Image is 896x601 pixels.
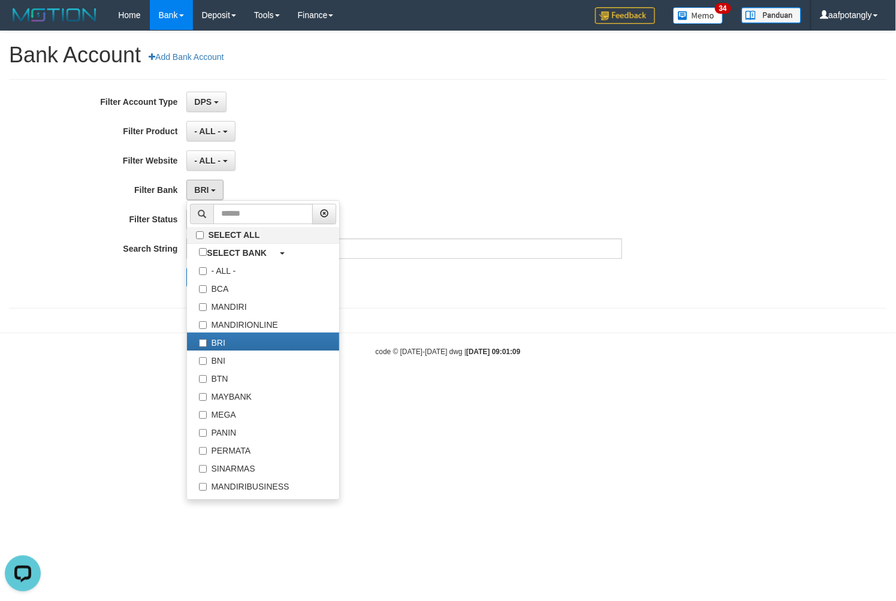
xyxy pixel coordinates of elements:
[186,121,235,141] button: - ALL -
[186,92,227,112] button: DPS
[187,297,339,315] label: MANDIRI
[199,429,207,437] input: PANIN
[187,458,339,476] label: SINARMAS
[187,440,339,458] label: PERMATA
[5,5,41,41] button: Open LiveChat chat widget
[199,393,207,401] input: MAYBANK
[187,351,339,369] label: BNI
[194,156,221,165] span: - ALL -
[466,348,520,356] strong: [DATE] 09:01:09
[199,375,207,383] input: BTN
[187,244,339,261] a: SELECT BANK
[199,465,207,473] input: SINARMAS
[187,227,339,243] label: SELECT ALL
[194,185,209,195] span: BRI
[187,404,339,422] label: MEGA
[199,321,207,329] input: MANDIRIONLINE
[186,150,235,171] button: - ALL -
[199,411,207,419] input: MEGA
[187,476,339,494] label: MANDIRIBUSINESS
[187,279,339,297] label: BCA
[187,386,339,404] label: MAYBANK
[376,348,521,356] small: code © [DATE]-[DATE] dwg |
[141,47,231,67] a: Add Bank Account
[199,447,207,455] input: PERMATA
[207,248,267,258] b: SELECT BANK
[187,369,339,386] label: BTN
[9,43,887,67] h1: Bank Account
[194,126,221,136] span: - ALL -
[199,248,207,256] input: SELECT BANK
[187,315,339,333] label: MANDIRIONLINE
[196,231,204,239] input: SELECT ALL
[199,285,207,293] input: BCA
[187,422,339,440] label: PANIN
[199,339,207,347] input: BRI
[187,261,339,279] label: - ALL -
[194,97,212,107] span: DPS
[715,3,731,14] span: 34
[673,7,723,24] img: Button%20Memo.svg
[595,7,655,24] img: Feedback.jpg
[199,483,207,491] input: MANDIRIBUSINESS
[199,303,207,311] input: MANDIRI
[741,7,801,23] img: panduan.png
[199,357,207,365] input: BNI
[187,333,339,351] label: BRI
[199,267,207,275] input: - ALL -
[186,180,224,200] button: BRI
[187,494,339,512] label: OVO
[9,6,100,24] img: MOTION_logo.png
